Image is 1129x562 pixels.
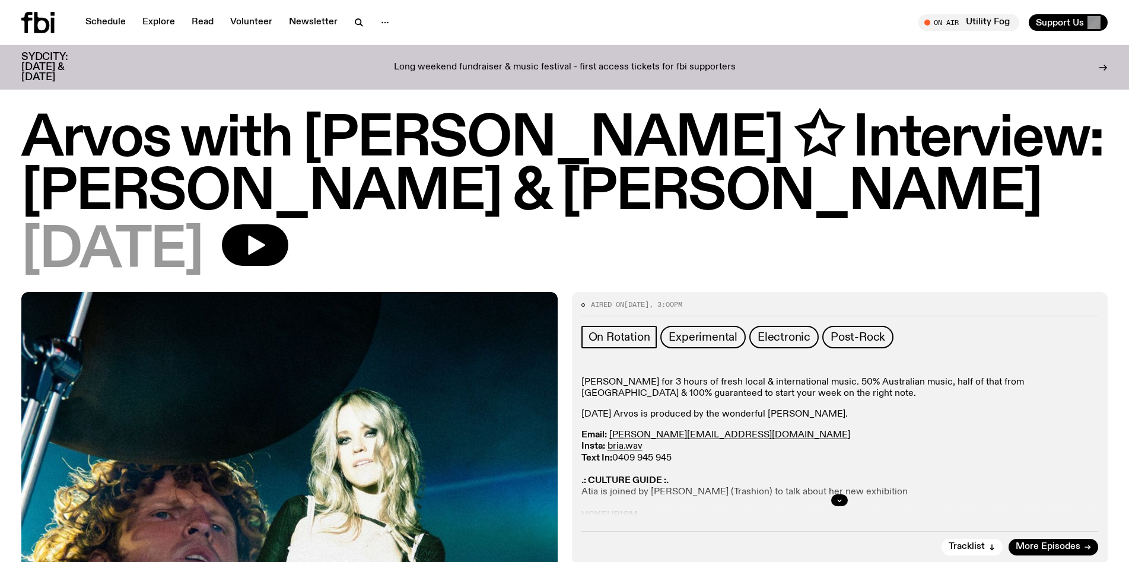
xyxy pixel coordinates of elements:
[581,326,657,348] a: On Rotation
[21,113,1108,220] h1: Arvos with [PERSON_NAME] ✩ Interview: [PERSON_NAME] & [PERSON_NAME]
[624,300,649,309] span: [DATE]
[749,326,819,348] a: Electronic
[949,542,985,551] span: Tracklist
[282,14,345,31] a: Newsletter
[608,442,643,451] a: bria.wav
[591,300,624,309] span: Aired on
[135,14,182,31] a: Explore
[581,453,612,463] strong: Text In:
[942,539,1003,555] button: Tracklist
[394,62,736,73] p: Long weekend fundraiser & music festival - first access tickets for fbi supporters
[918,14,1019,31] button: On AirUtility Fog
[649,300,682,309] span: , 3:00pm
[581,409,1099,420] p: [DATE] Arvos is produced by the wonderful [PERSON_NAME].
[831,331,885,344] span: Post-Rock
[758,331,810,344] span: Electronic
[581,430,607,440] strong: Email:
[78,14,133,31] a: Schedule
[822,326,893,348] a: Post-Rock
[1029,14,1108,31] button: Support Us
[669,331,737,344] span: Experimental
[609,430,850,440] a: [PERSON_NAME][EMAIL_ADDRESS][DOMAIN_NAME]
[581,476,669,485] strong: .: CULTURE GUIDE :.
[581,377,1099,399] p: [PERSON_NAME] for 3 hours of fresh local & international music. ​50% Australian music, half of th...
[21,224,203,278] span: [DATE]
[581,442,605,451] strong: Insta:
[1016,542,1080,551] span: More Episodes
[660,326,746,348] a: Experimental
[1036,17,1084,28] span: Support Us
[589,331,650,344] span: On Rotation
[21,52,97,82] h3: SYDCITY: [DATE] & [DATE]
[185,14,221,31] a: Read
[1009,539,1098,555] a: More Episodes
[223,14,279,31] a: Volunteer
